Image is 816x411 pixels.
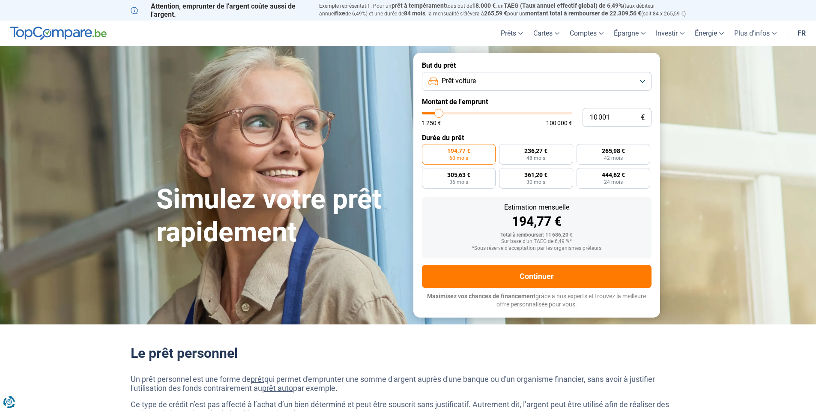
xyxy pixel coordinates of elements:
[526,180,545,185] span: 30 mois
[447,148,470,154] span: 194,77 €
[442,76,476,86] span: Prêt voiture
[404,10,425,17] span: 84 mois
[429,246,645,252] div: *Sous réserve d'acceptation par les organismes prêteurs
[546,120,572,126] span: 100 000 €
[422,265,652,288] button: Continuer
[472,2,496,9] span: 18.000 €
[565,21,609,46] a: Comptes
[449,156,468,161] span: 60 mois
[131,345,686,361] h2: Le prêt personnel
[262,384,293,393] a: prêt auto
[449,180,468,185] span: 36 mois
[526,156,545,161] span: 48 mois
[602,148,625,154] span: 265,98 €
[422,134,652,142] label: Durée du prêt
[10,27,107,40] img: TopCompare
[429,204,645,211] div: Estimation mensuelle
[319,2,686,18] p: Exemple représentatif : Pour un tous but de , un (taux débiteur annuel de 6,49%) et une durée de ...
[524,172,547,178] span: 361,20 €
[792,21,811,46] a: fr
[528,21,565,46] a: Cartes
[496,21,528,46] a: Prêts
[422,98,652,106] label: Montant de l'emprunt
[604,180,623,185] span: 24 mois
[602,172,625,178] span: 444,62 €
[427,293,535,300] span: Maximisez vos chances de financement
[429,239,645,245] div: Sur base d'un TAEG de 6,49 %*
[131,2,309,18] p: Attention, emprunter de l'argent coûte aussi de l'argent.
[392,2,446,9] span: prêt à tempérament
[729,21,782,46] a: Plus d'infos
[131,375,686,393] p: Un prêt personnel est une forme de qui permet d'emprunter une somme d'argent auprès d'une banque ...
[429,215,645,228] div: 194,77 €
[604,156,623,161] span: 42 mois
[422,61,652,69] label: But du prêt
[609,21,651,46] a: Épargne
[156,183,403,249] h1: Simulez votre prêt rapidement
[251,375,264,384] a: prêt
[651,21,690,46] a: Investir
[524,148,547,154] span: 236,27 €
[422,120,441,126] span: 1 250 €
[429,232,645,238] div: Total à rembourser: 11 686,20 €
[484,10,507,17] span: 265,59 €
[641,114,645,121] span: €
[422,292,652,309] p: grâce à nos experts et trouvez la meilleure offre personnalisée pour vous.
[690,21,729,46] a: Énergie
[335,10,345,17] span: fixe
[422,72,652,91] button: Prêt voiture
[504,2,623,9] span: TAEG (Taux annuel effectif global) de 6,49%
[525,10,641,17] span: montant total à rembourser de 22.309,56 €
[447,172,470,178] span: 305,63 €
